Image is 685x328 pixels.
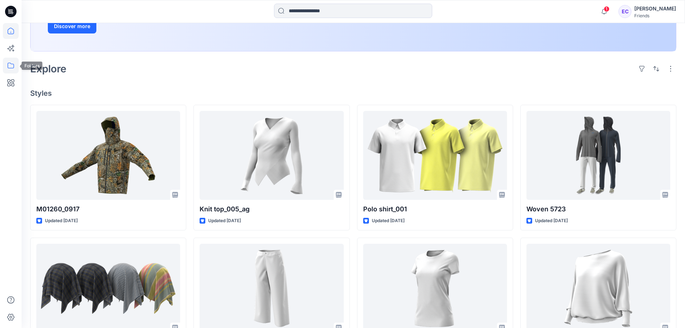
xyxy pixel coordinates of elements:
[36,111,180,200] a: M01260_0917
[372,217,405,225] p: Updated [DATE]
[363,111,507,200] a: Polo shirt_001
[208,217,241,225] p: Updated [DATE]
[48,19,210,33] a: Discover more
[634,13,676,18] div: Friends
[48,19,96,33] button: Discover more
[30,63,67,75] h2: Explore
[45,217,78,225] p: Updated [DATE]
[30,89,676,98] h4: Styles
[200,204,343,214] p: Knit top_005_ag
[363,204,507,214] p: Polo shirt_001
[526,204,670,214] p: Woven 5723
[535,217,568,225] p: Updated [DATE]
[634,4,676,13] div: [PERSON_NAME]
[618,5,631,18] div: EC
[200,111,343,200] a: Knit top_005_ag
[604,6,609,12] span: 1
[526,111,670,200] a: Woven 5723
[36,204,180,214] p: M01260_0917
